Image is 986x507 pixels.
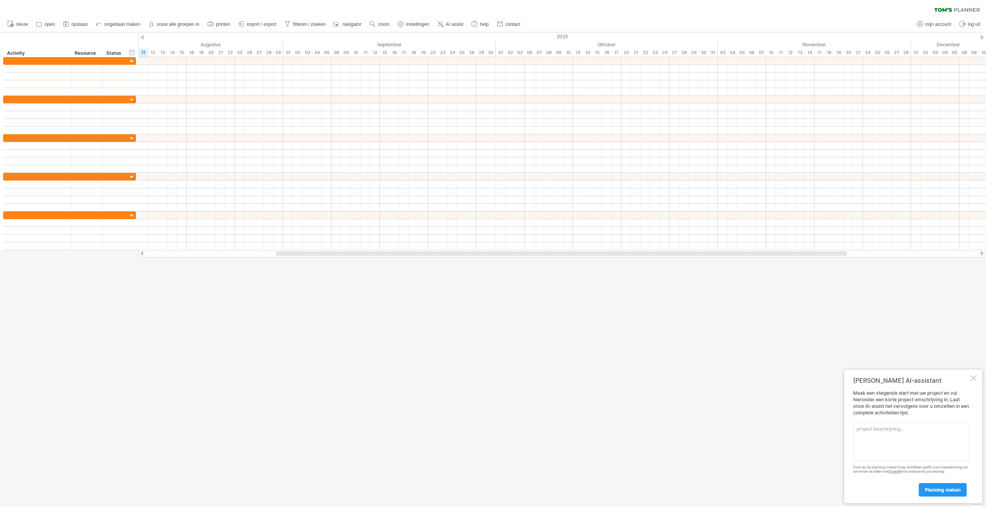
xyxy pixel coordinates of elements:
div: maandag, 24 November 2025 [863,49,872,57]
span: mijn account [925,22,951,27]
div: woensdag, 15 Oktober 2025 [592,49,602,57]
div: [PERSON_NAME] AI-assistant [853,377,969,384]
span: instellingen [406,22,429,27]
a: planning maken [919,483,967,497]
div: vrijdag, 10 Oktober 2025 [563,49,573,57]
div: woensdag, 22 Oktober 2025 [641,49,650,57]
div: woensdag, 19 November 2025 [834,49,843,57]
div: donderdag, 11 September 2025 [360,49,370,57]
div: maandag, 3 November 2025 [718,49,728,57]
div: woensdag, 24 September 2025 [447,49,457,57]
div: donderdag, 16 Oktober 2025 [602,49,612,57]
div: maandag, 18 Augustus 2025 [187,49,196,57]
div: maandag, 20 Oktober 2025 [621,49,631,57]
a: AI assist [435,19,466,29]
div: woensdag, 3 December 2025 [930,49,940,57]
div: woensdag, 26 November 2025 [882,49,892,57]
a: printen [206,19,233,29]
div: dinsdag, 21 Oktober 2025 [631,49,641,57]
a: open [34,19,57,29]
div: maandag, 1 September 2025 [283,49,293,57]
div: Door op de planning maken knop te klikken geeft u ons toestemming om uw invoer te delen met voor ... [853,465,969,474]
div: Augustus 2025 [80,41,283,49]
span: ongedaan maken [104,22,140,27]
div: vrijdag, 17 Oktober 2025 [612,49,621,57]
div: donderdag, 14 Augustus 2025 [167,49,177,57]
strong: vouw alle groepen in [157,22,199,27]
span: log uit [968,22,980,27]
div: vrijdag, 7 November 2025 [756,49,766,57]
span: import / export [247,22,277,27]
span: open [44,22,55,27]
span: AI assist [446,22,463,27]
div: dinsdag, 12 Augustus 2025 [148,49,158,57]
div: dinsdag, 7 Oktober 2025 [534,49,544,57]
div: vrijdag, 3 Oktober 2025 [515,49,525,57]
div: woensdag, 3 September 2025 [303,49,312,57]
div: dinsdag, 26 Augustus 2025 [245,49,254,57]
div: dinsdag, 19 Augustus 2025 [196,49,206,57]
div: woensdag, 29 Oktober 2025 [689,49,699,57]
div: vrijdag, 28 November 2025 [901,49,911,57]
div: Resource [75,49,98,57]
div: woensdag, 27 Augustus 2025 [254,49,264,57]
a: log uit [957,19,983,29]
div: maandag, 15 September 2025 [380,49,389,57]
div: maandag, 22 September 2025 [428,49,438,57]
div: vrijdag, 29 Augustus 2025 [274,49,283,57]
div: donderdag, 6 November 2025 [747,49,756,57]
div: dinsdag, 14 Oktober 2025 [583,49,592,57]
div: dinsdag, 4 November 2025 [728,49,737,57]
a: help [469,19,491,29]
div: woensdag, 12 November 2025 [785,49,795,57]
div: woensdag, 1 Oktober 2025 [496,49,505,57]
div: vrijdag, 5 December 2025 [950,49,959,57]
a: nieuw [5,19,30,29]
div: maandag, 6 Oktober 2025 [525,49,534,57]
div: woensdag, 8 Oktober 2025 [544,49,554,57]
div: dinsdag, 18 November 2025 [824,49,834,57]
div: vrijdag, 19 September 2025 [418,49,428,57]
span: opslaan [71,22,88,27]
div: vrijdag, 31 Oktober 2025 [708,49,718,57]
div: maandag, 25 Augustus 2025 [235,49,245,57]
div: maandag, 29 September 2025 [476,49,486,57]
div: dinsdag, 25 November 2025 [872,49,882,57]
div: vrijdag, 21 November 2025 [853,49,863,57]
div: donderdag, 25 September 2025 [457,49,467,57]
div: donderdag, 18 September 2025 [409,49,418,57]
div: maandag, 1 December 2025 [911,49,921,57]
a: OpenAI [889,469,901,473]
div: dinsdag, 28 Oktober 2025 [679,49,689,57]
a: ongedaan maken [94,19,143,29]
span: printen [216,22,230,27]
div: woensdag, 17 September 2025 [399,49,409,57]
div: dinsdag, 23 September 2025 [438,49,447,57]
div: maandag, 8 December 2025 [959,49,969,57]
div: dinsdag, 9 September 2025 [341,49,351,57]
a: vouw alle groepen in [146,19,202,29]
a: mijn account [915,19,954,29]
a: navigator [332,19,364,29]
div: dinsdag, 30 September 2025 [486,49,496,57]
div: dinsdag, 2 December 2025 [921,49,930,57]
div: donderdag, 4 September 2025 [312,49,322,57]
div: donderdag, 27 November 2025 [892,49,901,57]
span: filteren / zoeken [293,22,326,27]
div: vrijdag, 14 November 2025 [805,49,814,57]
div: dinsdag, 16 September 2025 [389,49,399,57]
div: donderdag, 28 Augustus 2025 [264,49,274,57]
div: Toon legenda [971,505,984,507]
div: maandag, 10 November 2025 [766,49,776,57]
div: woensdag, 10 September 2025 [351,49,360,57]
div: Maak een vliegende start met uw project en vul hieronder een korte project omschrijving in. Laat ... [853,390,969,496]
div: November 2025 [718,41,911,49]
div: dinsdag, 9 December 2025 [969,49,979,57]
div: donderdag, 2 Oktober 2025 [505,49,515,57]
div: donderdag, 30 Oktober 2025 [699,49,708,57]
div: woensdag, 5 November 2025 [737,49,747,57]
div: Oktober 2025 [496,41,718,49]
div: vrijdag, 22 Augustus 2025 [225,49,235,57]
a: instellingen [396,19,432,29]
div: maandag, 8 September 2025 [331,49,341,57]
